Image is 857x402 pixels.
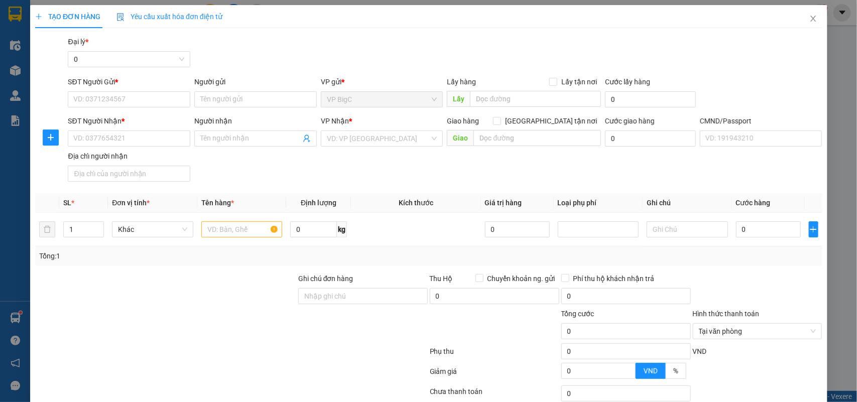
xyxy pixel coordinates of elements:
div: Giảm giá [429,366,560,383]
th: Ghi chú [643,193,732,213]
span: kg [337,221,347,237]
div: SĐT Người Nhận [68,115,190,126]
div: Người nhận [194,115,317,126]
span: Lấy [447,91,470,107]
input: VD: Bàn, Ghế [201,221,283,237]
span: SL [63,199,71,207]
input: Cước lấy hàng [605,91,696,107]
span: plus [35,13,42,20]
div: CMND/Passport [700,115,822,126]
span: VP Nhận [321,117,349,125]
label: Cước giao hàng [605,117,655,125]
span: Cước hàng [736,199,771,207]
span: % [673,367,678,375]
input: Cước giao hàng [605,130,696,147]
span: Chuyển khoản ng. gửi [483,273,559,284]
span: plus [809,225,818,233]
span: [GEOGRAPHIC_DATA] tận nơi [501,115,601,126]
span: Giao [447,130,473,146]
span: Đơn vị tính [112,199,150,207]
div: Phụ thu [429,346,560,363]
button: plus [42,129,58,146]
input: Dọc đường [473,130,601,146]
span: 0 [74,52,184,67]
label: Hình thức thanh toán [692,310,759,318]
input: Ghi chú đơn hàng [298,288,428,304]
span: Lấy tận nơi [557,76,601,87]
input: 0 [484,221,549,237]
span: Khác [118,222,187,237]
span: VND [692,347,706,355]
span: Giao hàng [447,117,479,125]
button: Close [799,5,827,33]
span: Tổng cước [561,310,594,318]
span: close [809,15,817,23]
span: Tên hàng [201,199,234,207]
button: delete [39,221,55,237]
input: Ghi Chú [647,221,728,237]
div: VP gửi [321,76,443,87]
div: Tổng: 1 [39,250,331,261]
span: TẠO ĐƠN HÀNG [35,13,100,21]
th: Loại phụ phí [554,193,643,213]
span: Kích thước [399,199,433,207]
span: Định lượng [301,199,336,207]
div: SĐT Người Gửi [68,76,190,87]
span: VND [643,367,657,375]
span: Đại lý [68,38,88,46]
span: plus [43,133,58,142]
div: Người gửi [194,76,317,87]
label: Cước lấy hàng [605,78,650,86]
div: Địa chỉ người nhận [68,151,190,162]
span: Giá trị hàng [484,199,522,207]
span: Thu Hộ [429,275,452,283]
button: plus [809,221,818,237]
span: Lấy hàng [447,78,476,86]
input: Địa chỉ của người nhận [68,166,190,182]
span: Yêu cầu xuất hóa đơn điện tử [116,13,222,21]
img: icon [116,13,125,21]
span: VP BigC [327,92,437,107]
input: Dọc đường [470,91,601,107]
span: Phí thu hộ khách nhận trả [569,273,658,284]
label: Ghi chú đơn hàng [298,275,353,283]
span: user-add [303,135,311,143]
span: Tại văn phòng [698,324,816,339]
